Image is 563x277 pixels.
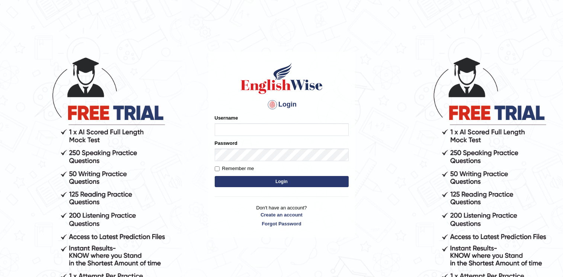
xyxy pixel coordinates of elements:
[215,114,238,121] label: Username
[215,220,349,227] a: Forgot Password
[215,204,349,227] p: Don't have an account?
[215,165,254,172] label: Remember me
[215,166,220,171] input: Remember me
[215,140,237,147] label: Password
[215,211,349,218] a: Create an account
[239,62,324,95] img: Logo of English Wise sign in for intelligent practice with AI
[215,99,349,111] h4: Login
[215,176,349,187] button: Login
